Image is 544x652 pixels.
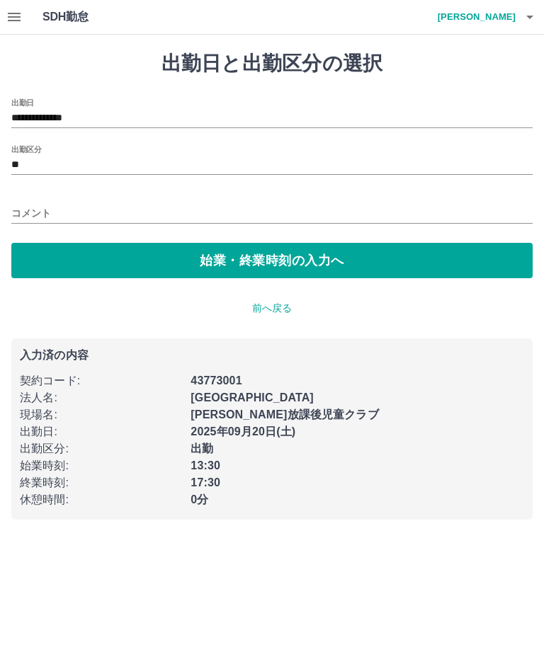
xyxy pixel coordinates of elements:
[191,425,295,437] b: 2025年09月20日(土)
[20,491,182,508] p: 休憩時間 :
[20,350,524,361] p: 入力済の内容
[20,389,182,406] p: 法人名 :
[11,243,533,278] button: 始業・終業時刻の入力へ
[191,476,220,488] b: 17:30
[191,459,220,471] b: 13:30
[191,374,242,387] b: 43773001
[20,440,182,457] p: 出勤区分 :
[11,144,41,154] label: 出勤区分
[191,391,314,404] b: [GEOGRAPHIC_DATA]
[20,406,182,423] p: 現場名 :
[11,301,533,316] p: 前へ戻る
[20,474,182,491] p: 終業時刻 :
[191,442,213,454] b: 出勤
[20,457,182,474] p: 始業時刻 :
[191,493,208,505] b: 0分
[20,372,182,389] p: 契約コード :
[191,408,378,421] b: [PERSON_NAME]放課後児童クラブ
[11,97,34,108] label: 出勤日
[20,423,182,440] p: 出勤日 :
[11,52,533,76] h1: 出勤日と出勤区分の選択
